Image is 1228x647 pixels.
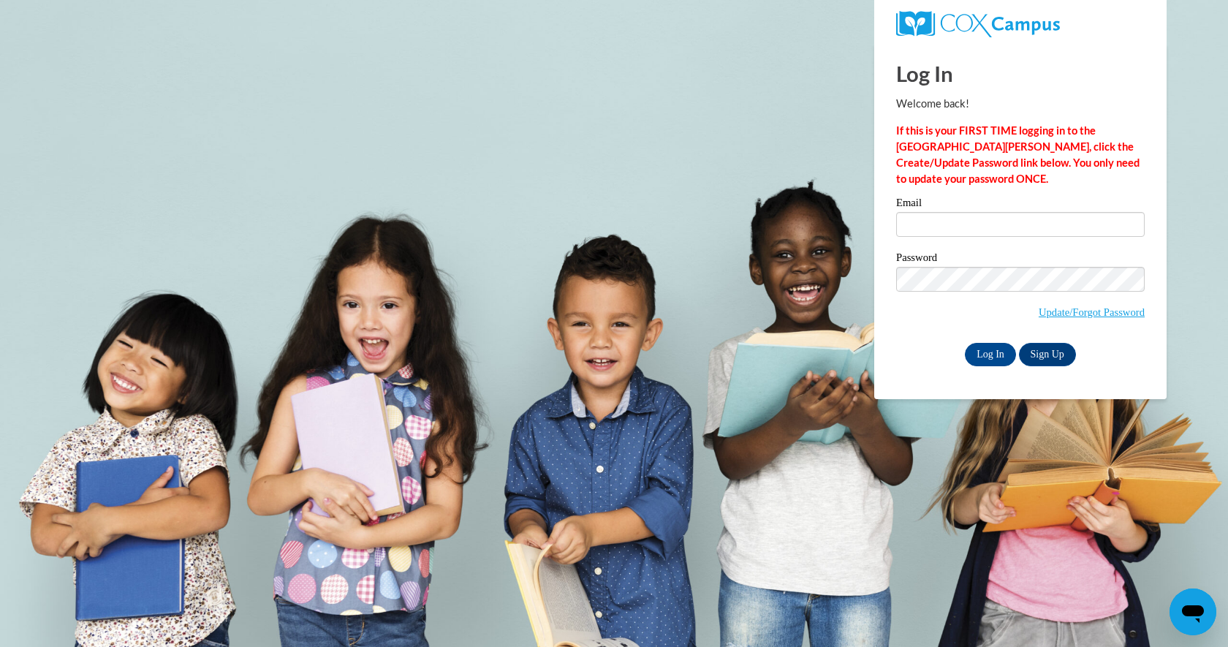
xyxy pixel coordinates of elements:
strong: If this is your FIRST TIME logging in to the [GEOGRAPHIC_DATA][PERSON_NAME], click the Create/Upd... [896,124,1140,185]
label: Password [896,252,1145,267]
label: Email [896,197,1145,212]
img: COX Campus [896,11,1060,37]
a: Sign Up [1019,343,1076,366]
a: COX Campus [896,11,1145,37]
p: Welcome back! [896,96,1145,112]
iframe: Button to launch messaging window [1170,589,1216,635]
input: Log In [965,343,1016,366]
h1: Log In [896,58,1145,88]
a: Update/Forgot Password [1039,306,1145,318]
